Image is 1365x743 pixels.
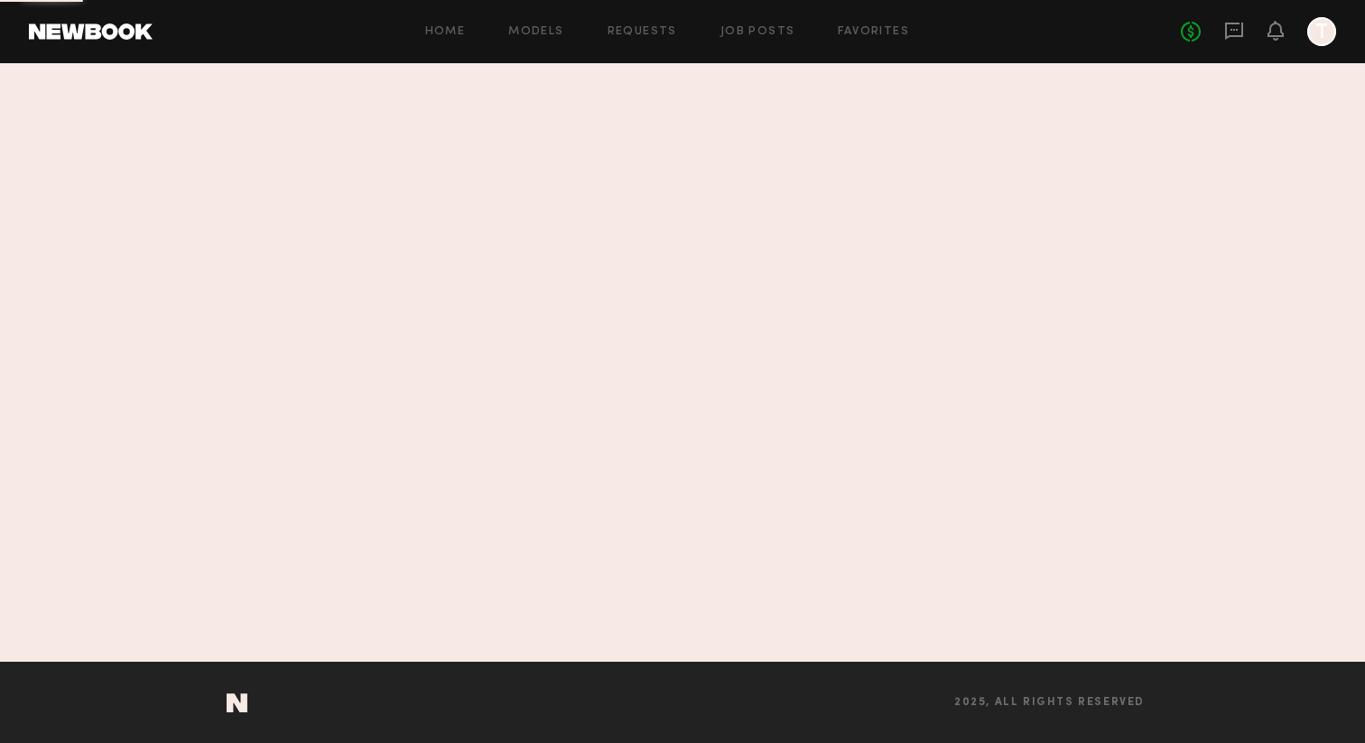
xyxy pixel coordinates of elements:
[838,26,909,38] a: Favorites
[608,26,677,38] a: Requests
[425,26,466,38] a: Home
[954,697,1145,709] span: 2025, all rights reserved
[1307,17,1336,46] a: T
[720,26,795,38] a: Job Posts
[508,26,563,38] a: Models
